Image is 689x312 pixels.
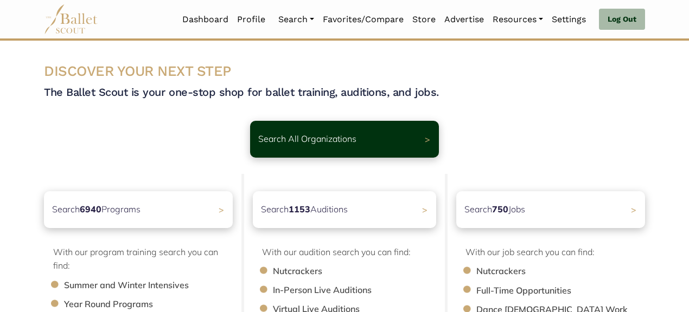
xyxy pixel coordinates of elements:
a: Advertise [440,8,488,31]
a: Search6940Programs > [44,191,233,228]
p: With our program training search you can find: [53,245,233,273]
span: > [425,134,430,145]
h4: The Ballet Scout is your one-stop shop for ballet training, auditions, and jobs. [44,85,645,99]
p: Search Programs [52,203,141,217]
a: Log Out [599,9,645,30]
p: Search All Organizations [258,132,356,146]
a: Store [408,8,440,31]
li: Full-Time Opportunities [476,284,656,298]
li: Nutcrackers [476,264,656,278]
a: Search1153Auditions> [253,191,436,228]
p: Search Jobs [464,203,525,217]
h3: DISCOVER YOUR NEXT STEP [44,62,645,81]
b: 750 [492,204,508,214]
b: 6940 [80,204,101,214]
a: Profile [233,8,270,31]
b: 1153 [289,204,310,214]
a: Search All Organizations > [250,121,439,158]
span: > [422,204,428,215]
li: In-Person Live Auditions [273,283,447,297]
li: Year Round Programs [64,297,244,311]
p: With our audition search you can find: [262,245,436,259]
a: Dashboard [178,8,233,31]
a: Favorites/Compare [318,8,408,31]
li: Nutcrackers [273,264,447,278]
a: Search [274,8,318,31]
p: Search Auditions [261,203,348,217]
span: > [631,204,636,215]
a: Search750Jobs > [456,191,645,228]
a: Resources [488,8,547,31]
span: > [219,204,224,215]
p: With our job search you can find: [465,245,645,259]
li: Summer and Winter Intensives [64,278,244,292]
a: Settings [547,8,590,31]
